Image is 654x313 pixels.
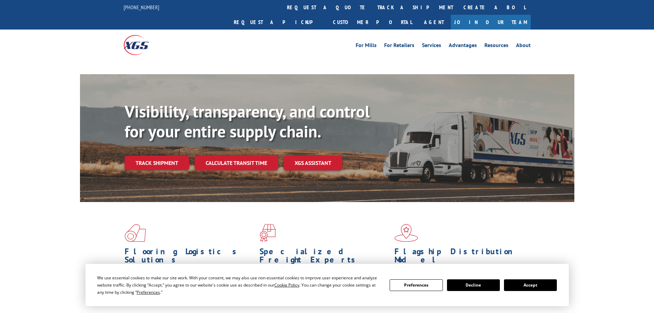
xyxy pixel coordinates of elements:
[356,43,377,50] a: For Mills
[516,43,531,50] a: About
[328,15,417,30] a: Customer Portal
[195,156,278,170] a: Calculate transit time
[417,15,451,30] a: Agent
[284,156,342,170] a: XGS ASSISTANT
[449,43,477,50] a: Advantages
[260,247,389,267] h1: Specialized Freight Experts
[97,274,381,296] div: We use essential cookies to make our site work. With your consent, we may also use non-essential ...
[504,279,557,291] button: Accept
[125,224,146,242] img: xgs-icon-total-supply-chain-intelligence-red
[260,224,276,242] img: xgs-icon-focused-on-flooring-red
[390,279,443,291] button: Preferences
[274,282,299,288] span: Cookie Policy
[447,279,500,291] button: Decline
[125,101,370,142] b: Visibility, transparency, and control for your entire supply chain.
[484,43,508,50] a: Resources
[137,289,160,295] span: Preferences
[125,156,189,170] a: Track shipment
[394,247,524,267] h1: Flagship Distribution Model
[394,224,418,242] img: xgs-icon-flagship-distribution-model-red
[125,247,254,267] h1: Flooring Logistics Solutions
[124,4,159,11] a: [PHONE_NUMBER]
[384,43,414,50] a: For Retailers
[451,15,531,30] a: Join Our Team
[229,15,328,30] a: Request a pickup
[422,43,441,50] a: Services
[85,264,569,306] div: Cookie Consent Prompt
